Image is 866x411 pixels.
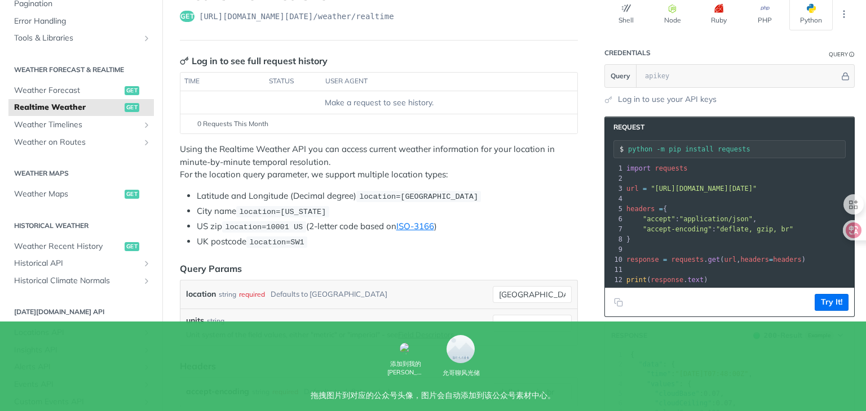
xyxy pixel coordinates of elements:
[142,120,151,129] button: Show subpages for Weather Timelines
[655,164,688,172] span: requests
[197,190,578,203] li: Latitude and Longitude (Decimal degree)
[663,256,667,263] span: =
[8,221,154,231] h2: Historical Weather
[626,256,659,263] span: response
[679,215,753,223] span: "application/json"
[180,262,242,275] div: Query Params
[626,276,708,284] span: ( . )
[14,258,139,269] span: Historical API
[142,138,151,147] button: Show subpages for Weather on Routes
[840,70,851,82] button: Hide
[8,186,154,203] a: Weather Mapsget
[605,244,624,254] div: 9
[605,265,624,275] div: 11
[628,145,845,153] input: Request instructions
[197,119,268,129] span: 0 Requests This Month
[626,185,639,193] span: url
[197,205,578,218] li: City name
[626,276,647,284] span: print
[14,137,139,148] span: Weather on Routes
[605,163,624,173] div: 1
[605,65,637,87] button: Query
[8,117,154,133] a: Weather TimelinesShow subpages for Weather Timelines
[321,73,555,91] th: user agent
[836,6,852,23] button: More Languages
[249,238,304,247] span: location=SW1
[14,119,139,131] span: Weather Timelines
[815,294,849,311] button: Try It!
[125,190,139,199] span: get
[829,50,855,59] div: QueryInformation
[142,259,151,268] button: Show subpages for Historical API
[626,235,630,243] span: }
[14,33,139,44] span: Tools & Libraries
[8,99,154,116] a: Realtime Weatherget
[125,86,139,95] span: get
[142,276,151,285] button: Show subpages for Historical Climate Normals
[239,286,265,302] div: required
[608,123,644,132] span: Request
[605,194,624,204] div: 4
[708,256,721,263] span: get
[8,255,154,272] a: Historical APIShow subpages for Historical API
[8,307,154,317] h2: [DATE][DOMAIN_NAME] API
[359,193,478,201] span: location=[GEOGRAPHIC_DATA]
[8,238,154,255] a: Weather Recent Historyget
[180,73,265,91] th: time
[199,11,394,22] span: https://api.tomorrow.io/v4/weather/realtime
[14,275,139,287] span: Historical Climate Normals
[186,315,204,327] label: units
[8,134,154,151] a: Weather on RoutesShow subpages for Weather on Routes
[639,65,840,87] input: apikey
[604,48,651,57] div: Credentials
[626,215,757,223] span: : ,
[186,286,216,302] label: location
[14,102,122,113] span: Realtime Weather
[773,256,802,263] span: headers
[687,276,704,284] span: text
[740,256,769,263] span: headers
[643,215,675,223] span: "accept"
[605,224,624,234] div: 7
[8,65,154,75] h2: Weather Forecast & realtime
[8,13,154,30] a: Error Handling
[265,73,321,91] th: status
[219,286,236,302] div: string
[125,242,139,251] span: get
[611,294,626,311] button: Copy to clipboard
[626,205,655,213] span: headers
[605,184,624,194] div: 3
[185,97,573,109] div: Make a request to see history.
[8,30,154,47] a: Tools & LibrariesShow subpages for Tools & Libraries
[125,103,139,112] span: get
[643,225,712,233] span: "accept-encoding"
[197,235,578,248] li: UK postcode
[605,275,624,285] div: 12
[618,93,717,105] a: Log in to use your API keys
[651,276,683,284] span: response
[626,164,651,172] span: import
[839,9,849,19] svg: More ellipsis
[225,223,303,231] span: location=10001 US
[180,56,189,65] svg: Key
[207,316,224,326] div: string
[829,50,848,59] div: Query
[671,256,704,263] span: requests
[271,286,387,302] div: Defaults to [GEOGRAPHIC_DATA]
[605,254,624,265] div: 10
[14,241,122,252] span: Weather Recent History
[659,205,663,213] span: =
[396,221,434,231] a: ISO-3166
[8,272,154,289] a: Historical Climate NormalsShow subpages for Historical Climate Normals
[651,185,757,193] span: "[URL][DOMAIN_NAME][DATE]"
[605,204,624,214] div: 5
[643,185,647,193] span: =
[142,34,151,43] button: Show subpages for Tools & Libraries
[626,205,667,213] span: {
[626,256,806,263] span: . ( , )
[14,189,122,200] span: Weather Maps
[180,11,195,22] span: get
[849,52,855,57] i: Information
[14,85,122,96] span: Weather Forecast
[180,54,328,68] div: Log in to see full request history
